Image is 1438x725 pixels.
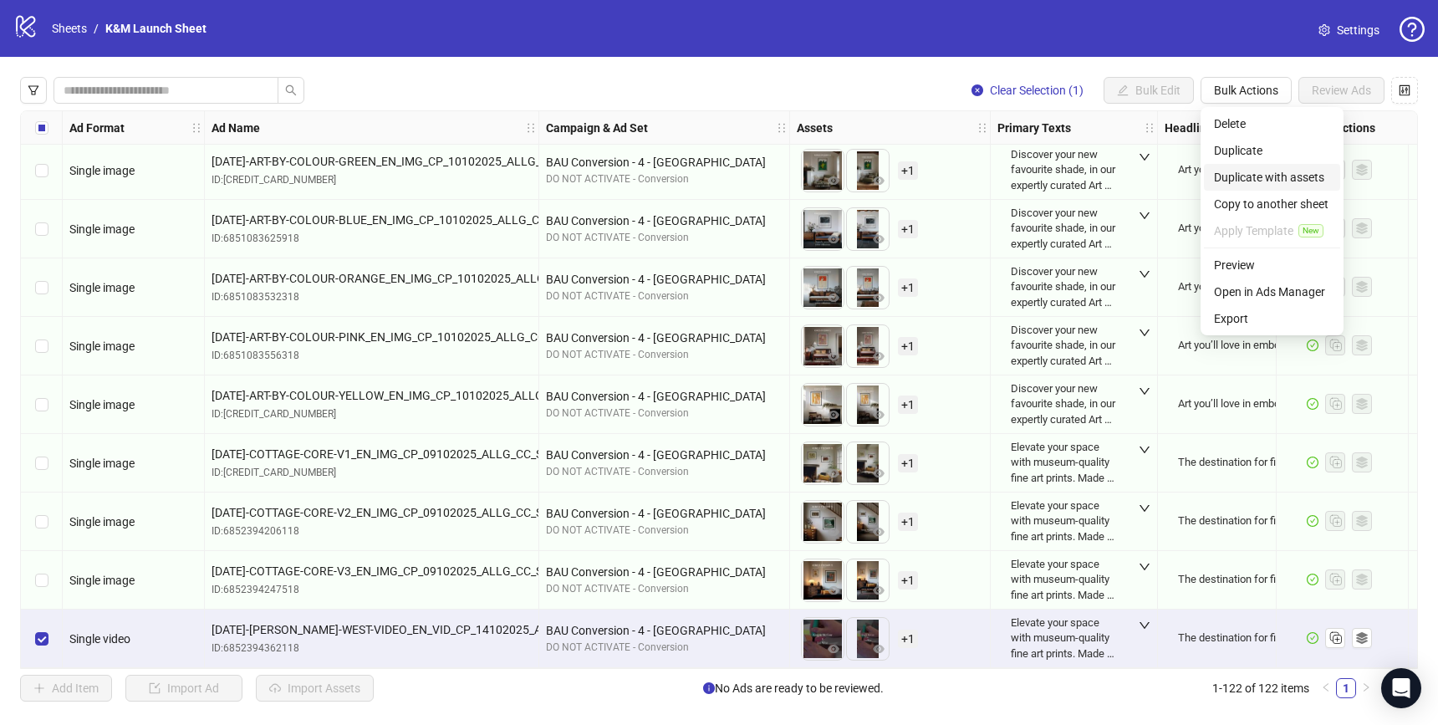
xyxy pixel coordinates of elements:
[847,618,889,660] img: Asset 2
[703,679,884,697] span: No Ads are ready to be reviewed.
[869,171,889,191] button: Preview
[977,122,988,134] span: holder
[212,152,532,171] span: [DATE]-ART-BY-COLOUR-GREEN_EN_IMG_CP_10102025_ALLG_CC_SC3_USP11_INTERIORS
[869,288,889,309] button: Preview
[898,278,918,297] span: + 1
[1011,323,1117,369] div: Discover your new favourite shade, in our expertly curated Art by Colour collections.
[703,682,715,694] span: info-circle
[1214,256,1330,274] span: Preview
[847,501,889,543] img: Asset 2
[21,258,63,317] div: Select row 116
[69,340,135,353] span: Single image
[1139,151,1150,163] span: down
[69,164,135,177] span: Single image
[534,111,538,144] div: Resize Ad Name column
[212,289,532,305] div: ID: 6851083532318
[898,571,918,590] span: + 1
[1011,557,1117,603] div: Elevate your space with museum-quality fine art prints. Made to order, ready to hang.
[212,119,260,137] strong: Ad Name
[212,386,532,405] span: [DATE]-ART-BY-COLOUR-YELLOW_EN_IMG_CP_10102025_ALLG_CC_SC3_USP11_INTERIORS
[873,643,885,655] span: eye
[525,122,537,134] span: holder
[1139,210,1150,222] span: down
[802,208,844,250] img: Asset 1
[869,406,889,426] button: Preview
[1144,122,1155,134] span: holder
[828,526,839,538] span: eye
[847,442,889,484] img: Asset 2
[94,19,99,38] li: /
[1011,381,1117,427] div: Discover your new favourite shade, in our expertly curated Art by Colour collections.
[802,384,844,426] img: Asset 1
[28,84,39,96] span: filter
[824,464,844,484] button: Preview
[21,551,63,610] div: Select row 121
[1381,668,1421,708] div: Open Intercom Messenger
[971,84,983,96] span: close-circle
[1011,615,1117,661] div: Elevate your space with museum-quality fine art prints. Made to order, ready to hang.
[828,467,839,479] span: eye
[69,119,125,137] strong: Ad Format
[828,292,839,304] span: eye
[546,329,783,347] div: BAU Conversion - 4 - [GEOGRAPHIC_DATA]
[212,582,532,598] div: ID: 6852394247518
[537,122,548,134] span: holder
[869,464,889,484] button: Preview
[1214,115,1330,133] span: Delete
[828,409,839,421] span: eye
[1139,503,1150,514] span: down
[546,288,783,304] div: DO NOT ACTIVATE - Conversion
[898,220,918,238] span: + 1
[1139,561,1150,573] span: down
[546,230,783,246] div: DO NOT ACTIVATE - Conversion
[212,269,532,288] span: [DATE]-ART-BY-COLOUR-ORANGE_EN_IMG_CP_10102025_ALLG_CC_SC3_USP11_INTERIORS
[847,559,889,601] img: Asset 2
[1139,620,1150,631] span: down
[69,281,135,294] span: Single image
[21,375,63,434] div: Select row 118
[1139,385,1150,397] span: down
[1337,679,1355,697] a: 1
[873,409,885,421] span: eye
[1316,678,1336,698] button: left
[546,640,783,656] div: DO NOT ACTIVATE - Conversion
[546,270,783,288] div: BAU Conversion - 4 - [GEOGRAPHIC_DATA]
[69,457,135,470] span: Single image
[847,384,889,426] img: Asset 2
[873,585,885,596] span: eye
[847,325,889,367] img: Asset 2
[212,465,532,481] div: ID: [CREDIT_CARD_NUMBER]
[546,621,783,640] div: BAU Conversion - 4 - [GEOGRAPHIC_DATA]
[990,84,1084,97] span: Clear Selection (1)
[1139,327,1150,339] span: down
[1400,17,1425,42] span: question-circle
[1307,457,1318,468] span: check-circle
[546,504,783,523] div: BAU Conversion - 4 - [GEOGRAPHIC_DATA]
[1361,682,1371,692] span: right
[898,337,918,355] span: + 1
[21,493,63,551] div: Select row 120
[1399,84,1410,96] span: control
[776,122,788,134] span: holder
[125,675,242,702] button: Import Ad
[828,175,839,186] span: eye
[546,406,783,421] div: DO NOT ACTIVATE - Conversion
[1178,279,1349,294] div: Art you’ll love in emboldened shades
[1214,283,1330,301] span: Open in Ads Manager
[21,111,63,145] div: Select all rows
[21,141,63,200] div: Select row 114
[824,171,844,191] button: Preview
[824,230,844,250] button: Preview
[898,513,918,531] span: + 1
[212,231,532,247] div: ID: 6851083625918
[898,396,918,414] span: + 1
[847,208,889,250] img: Asset 2
[824,523,844,543] button: Preview
[898,161,918,180] span: + 1
[1178,513,1332,528] div: The destination for fine art prints
[1214,168,1330,186] span: Duplicate with assets
[212,620,532,639] span: [DATE]-[PERSON_NAME]-WEST-VIDEO_EN_VID_CP_14102025_ALLG_CC_SC3_USP11_INTERIORS
[1178,338,1349,353] div: Art you’ll love in emboldened shades
[69,398,135,411] span: Single image
[212,211,532,229] span: [DATE]-ART-BY-COLOUR-BLUE_EN_IMG_CP_10102025_ALLG_CC_SC3_USP11_INTERIORS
